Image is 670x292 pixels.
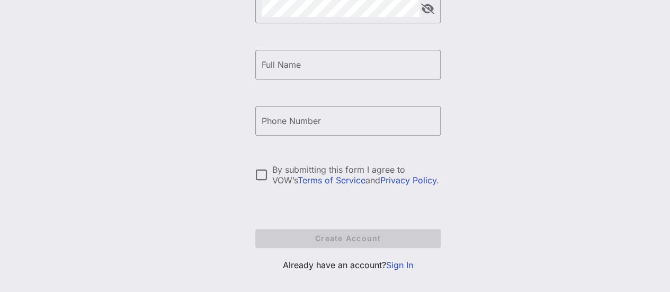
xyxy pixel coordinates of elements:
a: Terms of Service [298,175,365,185]
button: append icon [421,4,434,14]
a: Sign In [386,260,413,270]
p: Already have an account? [255,259,441,271]
a: Privacy Policy [380,175,436,185]
div: By submitting this form I agree to VOW’s and . [272,164,441,185]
